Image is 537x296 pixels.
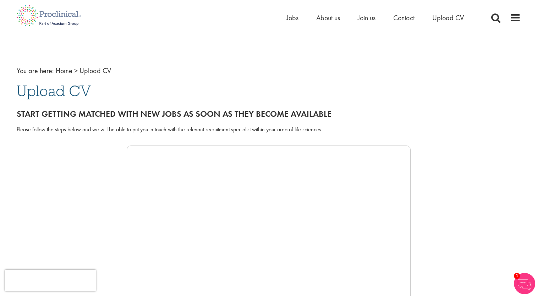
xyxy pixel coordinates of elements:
[17,81,91,100] span: Upload CV
[358,13,376,22] a: Join us
[17,66,54,75] span: You are here:
[432,13,464,22] a: Upload CV
[17,126,521,134] div: Please follow the steps below and we will be able to put you in touch with the relevant recruitme...
[286,13,298,22] a: Jobs
[316,13,340,22] a: About us
[514,273,520,279] span: 1
[56,66,72,75] a: breadcrumb link
[17,109,521,119] h2: Start getting matched with new jobs as soon as they become available
[514,273,535,294] img: Chatbot
[74,66,78,75] span: >
[5,270,96,291] iframe: reCAPTCHA
[80,66,111,75] span: Upload CV
[393,13,415,22] a: Contact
